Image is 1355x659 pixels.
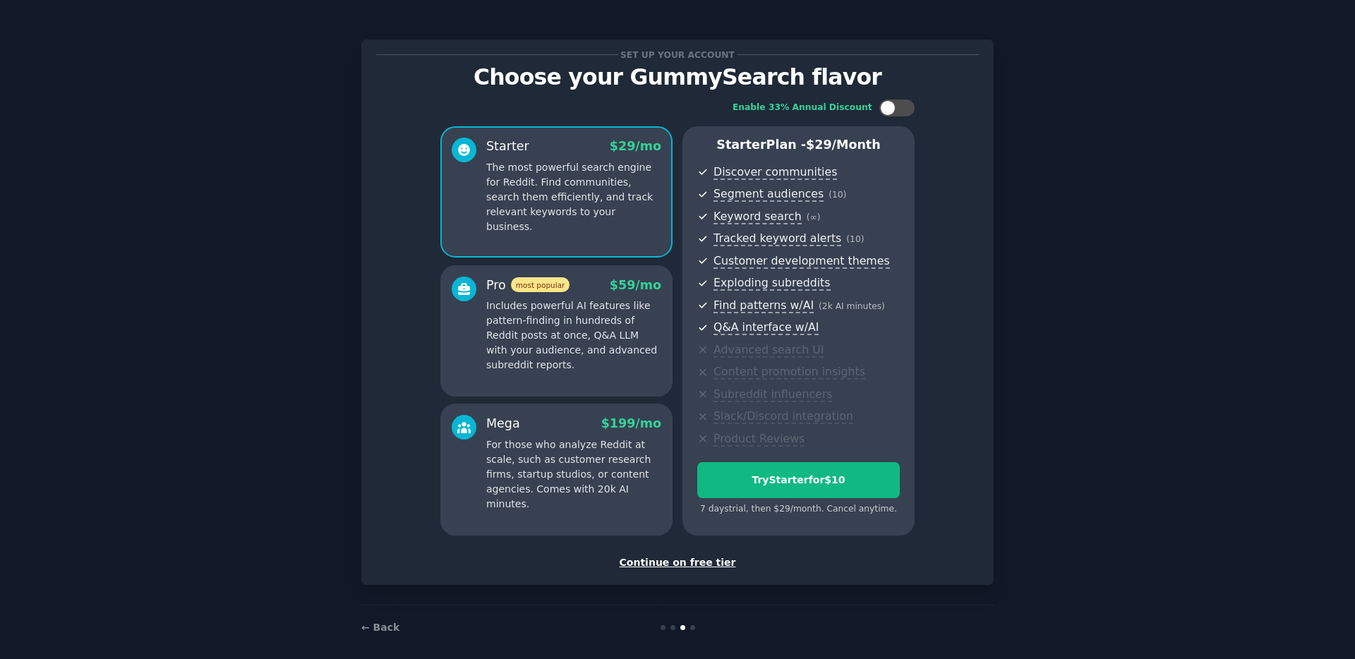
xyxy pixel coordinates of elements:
[713,409,853,424] span: Slack/Discord integration
[806,138,881,152] span: $ 29 /month
[829,190,846,200] span: ( 10 )
[697,503,900,516] div: 7 days trial, then $ 29 /month . Cancel anytime.
[713,343,824,358] span: Advanced search UI
[698,473,899,488] div: Try Starter for $10
[713,254,890,269] span: Customer development themes
[486,437,661,512] p: For those who analyze Reddit at scale, such as customer research firms, startup studios, or conte...
[697,462,900,498] button: TryStarterfor$10
[713,187,824,202] span: Segment audiences
[486,298,661,373] p: Includes powerful AI features like pattern-finding in hundreds of Reddit posts at once, Q&A LLM w...
[601,416,661,430] span: $ 199 /mo
[807,212,821,222] span: ( ∞ )
[486,160,661,234] p: The most powerful search engine for Reddit. Find communities, search them efficiently, and track ...
[610,139,661,153] span: $ 29 /mo
[610,278,661,292] span: $ 59 /mo
[713,387,832,402] span: Subreddit influencers
[713,165,837,180] span: Discover communities
[697,136,900,154] p: Starter Plan -
[713,276,830,291] span: Exploding subreddits
[713,210,802,224] span: Keyword search
[713,298,814,313] span: Find patterns w/AI
[486,415,520,433] div: Mega
[713,320,819,335] span: Q&A interface w/AI
[376,555,979,570] div: Continue on free tier
[361,622,399,633] a: ← Back
[713,365,865,380] span: Content promotion insights
[618,47,737,62] span: Set up your account
[713,432,805,447] span: Product Reviews
[376,65,979,90] p: Choose your GummySearch flavor
[733,102,872,114] div: Enable 33% Annual Discount
[511,277,570,292] span: most popular
[713,231,841,246] span: Tracked keyword alerts
[486,138,529,155] div: Starter
[819,301,885,311] span: ( 2k AI minutes )
[846,234,864,244] span: ( 10 )
[486,277,570,294] div: Pro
